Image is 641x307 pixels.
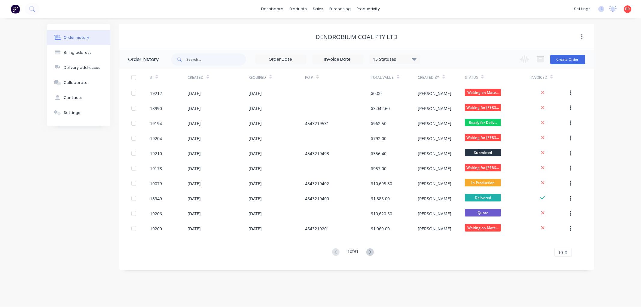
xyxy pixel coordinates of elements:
div: 4543219400 [305,195,329,202]
button: Contacts [47,90,110,105]
div: 19194 [150,120,162,127]
span: Submitted [465,149,501,156]
div: [DATE] [249,226,262,232]
div: 19178 [150,165,162,172]
div: settings [571,5,594,14]
div: [DATE] [188,165,201,172]
span: Waiting for [PERSON_NAME] [465,164,501,171]
button: Billing address [47,45,110,60]
div: Total Value [371,75,394,80]
span: In Production [465,179,501,186]
div: 4543219402 [305,180,329,187]
div: $792.00 [371,135,386,142]
span: Waiting on Mate... [465,224,501,232]
div: Dendrobium Coal Pty Ltd [316,33,398,41]
span: Waiting on Mate... [465,89,501,96]
div: Created By [418,75,439,80]
div: Collaborate [64,80,87,85]
div: [DATE] [188,105,201,112]
div: [DATE] [188,210,201,217]
div: $0.00 [371,90,382,97]
div: # [150,69,188,86]
div: Required [249,75,266,80]
div: [PERSON_NAME] [418,165,452,172]
div: Status [465,75,478,80]
div: $1,969.00 [371,226,390,232]
div: [PERSON_NAME] [418,210,452,217]
div: purchasing [326,5,354,14]
div: # [150,75,152,80]
div: [DATE] [188,90,201,97]
div: Invoiced [531,75,547,80]
span: Quote [465,209,501,216]
button: Collaborate [47,75,110,90]
div: 19079 [150,180,162,187]
div: [DATE] [188,226,201,232]
div: 15 Statuses [370,56,420,63]
div: [DATE] [249,165,262,172]
div: $10,695.30 [371,180,392,187]
div: 4543219493 [305,150,329,157]
div: $1,386.00 [371,195,390,202]
div: 18990 [150,105,162,112]
div: PO # [305,75,313,80]
div: [PERSON_NAME] [418,195,452,202]
div: [DATE] [188,195,201,202]
div: [DATE] [188,180,201,187]
div: Contacts [64,95,82,100]
div: [DATE] [249,105,262,112]
div: [DATE] [188,120,201,127]
span: Waiting for [PERSON_NAME] [465,134,501,141]
div: [DATE] [249,210,262,217]
div: $3,042.60 [371,105,390,112]
div: $962.50 [371,120,386,127]
button: Settings [47,105,110,120]
div: Invoiced [531,69,568,86]
div: 19212 [150,90,162,97]
div: [DATE] [249,90,262,97]
a: dashboard [258,5,286,14]
div: Settings [64,110,80,115]
div: sales [310,5,326,14]
input: Search... [187,54,246,66]
span: Waiting for [PERSON_NAME] [465,104,501,111]
div: [PERSON_NAME] [418,90,452,97]
div: 18949 [150,195,162,202]
div: [DATE] [249,180,262,187]
button: Create Order [550,55,585,64]
div: $10,620.50 [371,210,392,217]
span: BR [625,6,630,12]
div: [DATE] [188,150,201,157]
div: [DATE] [249,195,262,202]
img: Factory [11,5,20,14]
div: [PERSON_NAME] [418,226,452,232]
div: [DATE] [188,135,201,142]
div: [PERSON_NAME] [418,135,452,142]
button: Delivery addresses [47,60,110,75]
div: 19204 [150,135,162,142]
div: [PERSON_NAME] [418,105,452,112]
div: Status [465,69,531,86]
input: Order Date [255,55,306,64]
div: 19206 [150,210,162,217]
div: [DATE] [249,150,262,157]
div: Order history [64,35,89,40]
div: Created [188,75,203,80]
div: Total Value [371,69,418,86]
div: 4543219531 [305,120,329,127]
div: Required [249,69,305,86]
input: Invoice Date [313,55,363,64]
div: [PERSON_NAME] [418,150,452,157]
span: Ready for Deliv... [465,119,501,126]
div: [PERSON_NAME] [418,120,452,127]
div: [DATE] [249,135,262,142]
div: [DATE] [249,120,262,127]
span: 10 [558,249,563,256]
div: Delivery addresses [64,65,100,70]
div: [PERSON_NAME] [418,180,452,187]
div: Created By [418,69,465,86]
div: PO # [305,69,371,86]
div: 4543219201 [305,226,329,232]
div: productivity [354,5,383,14]
div: 19200 [150,226,162,232]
